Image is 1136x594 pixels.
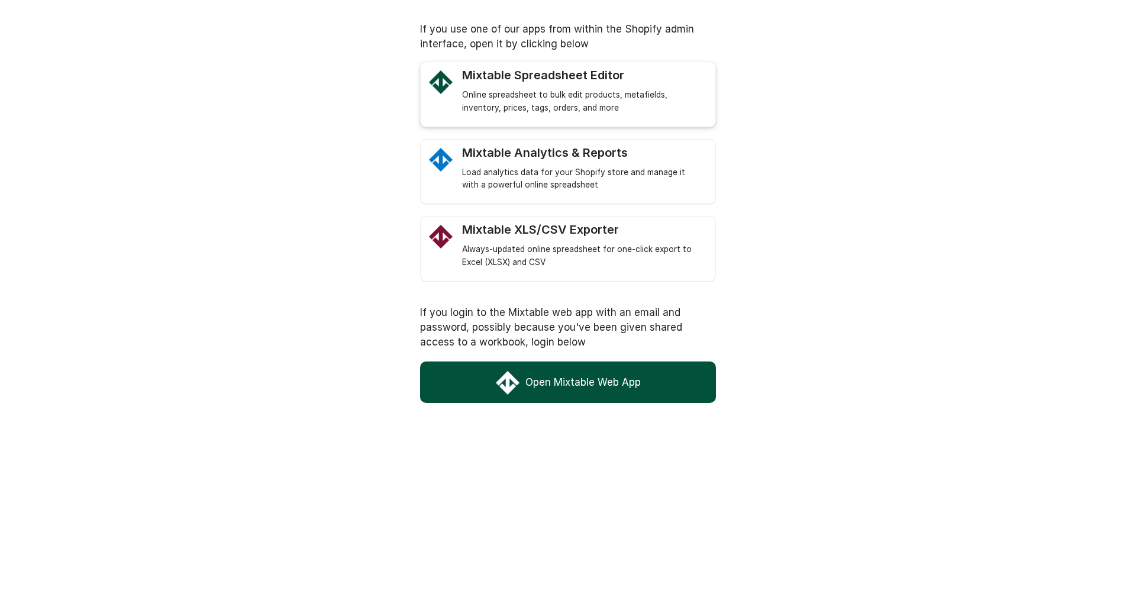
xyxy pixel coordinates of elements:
a: Mixtable Excel and CSV Exporter app Logo Mixtable XLS/CSV Exporter Always-updated online spreadsh... [462,222,703,269]
img: Mixtable Analytics [429,148,453,172]
div: Mixtable Analytics & Reports [462,146,703,160]
div: Online spreadsheet to bulk edit products, metafields, inventory, prices, tags, orders, and more [462,89,703,115]
img: Mixtable Web App [496,371,519,395]
img: Mixtable Excel and CSV Exporter app Logo [429,225,453,248]
img: Mixtable Spreadsheet Editor Logo [429,70,453,94]
p: If you login to the Mixtable web app with an email and password, possibly because you've been giv... [420,305,716,350]
div: Mixtable Spreadsheet Editor [462,68,703,83]
a: Mixtable Spreadsheet Editor Logo Mixtable Spreadsheet Editor Online spreadsheet to bulk edit prod... [462,68,703,115]
div: Mixtable XLS/CSV Exporter [462,222,703,237]
a: Open Mixtable Web App [420,361,716,403]
div: Always-updated online spreadsheet for one-click export to Excel (XLSX) and CSV [462,243,703,269]
a: Mixtable Analytics Mixtable Analytics & Reports Load analytics data for your Shopify store and ma... [462,146,703,192]
p: If you use one of our apps from within the Shopify admin interface, open it by clicking below [420,22,716,51]
div: Load analytics data for your Shopify store and manage it with a powerful online spreadsheet [462,166,703,192]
